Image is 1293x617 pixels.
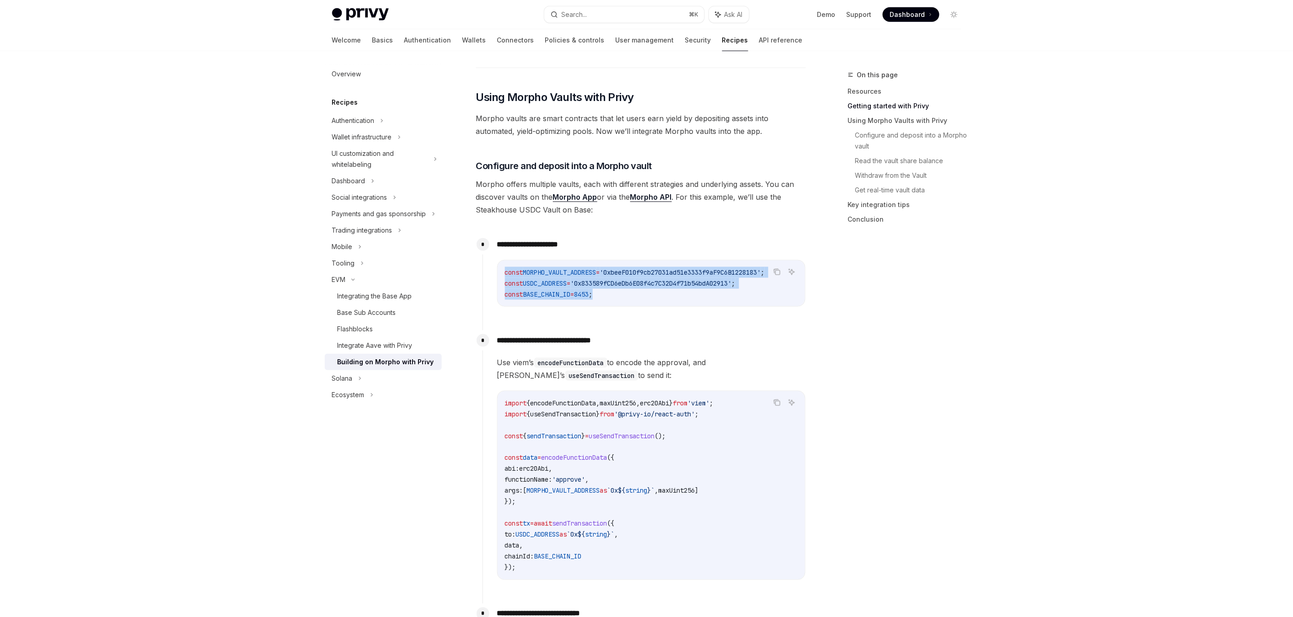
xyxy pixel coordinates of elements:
[855,183,969,197] a: Get real-time vault data
[338,307,396,318] div: Base Sub Accounts
[476,112,806,138] span: Morpho vaults are smart contracts that let users earn yield by depositing assets into automated, ...
[325,66,442,82] a: Overview
[505,553,534,561] span: chainId:
[685,29,711,51] a: Security
[534,520,553,528] span: await
[848,99,969,113] a: Getting started with Privy
[332,176,365,186] div: Dashboard
[560,531,567,539] span: as
[542,454,607,462] span: encodeFunctionData
[670,399,673,407] span: }
[848,212,969,227] a: Conclusion
[571,279,732,287] span: '0x833589fCD6eDb6E08f4c7C32D4f71b54bdA02913'
[538,454,542,462] span: =
[527,487,600,495] span: MORPHO_VAULT_ADDRESS
[505,432,523,440] span: const
[332,258,355,269] div: Tooling
[553,192,597,202] a: Morpho App
[523,520,531,528] span: tx
[404,29,451,51] a: Authentication
[600,487,607,495] span: as
[616,29,674,51] a: User management
[855,168,969,183] a: Withdraw from the Vault
[607,487,618,495] span: `0x
[332,69,361,80] div: Overview
[338,356,434,367] div: Building on Morpho with Privy
[607,531,611,539] span: }
[505,487,523,495] span: args:
[567,279,571,287] span: =
[534,358,607,368] code: encodeFunctionData
[585,432,589,440] span: =
[523,279,567,287] span: USDC_ADDRESS
[505,542,520,550] span: data
[710,399,714,407] span: ;
[523,487,527,495] span: [
[688,399,710,407] span: 'viem'
[630,192,672,202] a: Morpho API
[476,160,652,172] span: Configure and deposit into a Morpho vault
[578,531,585,539] span: ${
[505,465,520,473] span: abi:
[325,354,442,370] a: Building on Morpho with Privy
[332,148,428,170] div: UI customization and whitelabeling
[848,113,969,128] a: Using Morpho Vaults with Privy
[516,531,560,539] span: USDC_ADDRESS
[759,29,803,51] a: API reference
[947,7,961,22] button: Toggle dark mode
[615,410,695,418] span: '@privy-io/react-auth'
[553,520,607,528] span: sendTransaction
[497,29,534,51] a: Connectors
[855,154,969,168] a: Read the vault share balance
[848,84,969,99] a: Resources
[611,531,615,539] span: `
[848,197,969,212] a: Key integration tips
[847,10,872,19] a: Support
[332,208,426,219] div: Payments and gas sponsorship
[332,192,387,203] div: Social integrations
[332,29,361,51] a: Welcome
[883,7,939,22] a: Dashboard
[596,268,600,277] span: =
[637,399,640,407] span: ,
[520,465,549,473] span: erc20Abi
[505,454,523,462] span: const
[562,9,587,20] div: Search...
[618,487,626,495] span: ${
[505,498,516,506] span: });
[626,487,648,495] span: string
[553,476,585,484] span: 'approve'
[325,288,442,304] a: Integrating the Base App
[505,399,527,407] span: import
[786,266,798,278] button: Ask AI
[505,410,527,418] span: import
[571,290,574,298] span: =
[523,432,527,440] span: {
[574,290,589,298] span: 8453
[476,178,806,216] span: Morpho offers multiple vaults, each with different strategies and underlying assets. You can disc...
[855,128,969,154] a: Configure and deposit into a Morpho vault
[695,410,699,418] span: ;
[534,553,582,561] span: BASE_CHAIN_ID
[549,465,553,473] span: ,
[585,531,607,539] span: string
[505,520,523,528] span: const
[332,274,346,285] div: EVM
[651,487,655,495] span: `
[722,29,748,51] a: Recipes
[771,266,783,278] button: Copy the contents from the code block
[527,399,531,407] span: {
[332,115,375,126] div: Authentication
[505,268,523,277] span: const
[332,132,392,143] div: Wallet infrastructure
[505,279,523,287] span: const
[585,476,589,484] span: ,
[332,241,353,252] div: Mobile
[505,564,516,572] span: });
[505,531,516,539] span: to:
[462,29,486,51] a: Wallets
[607,454,615,462] span: ({
[332,389,365,400] div: Ecosystem
[505,290,523,298] span: const
[531,399,596,407] span: encodeFunctionData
